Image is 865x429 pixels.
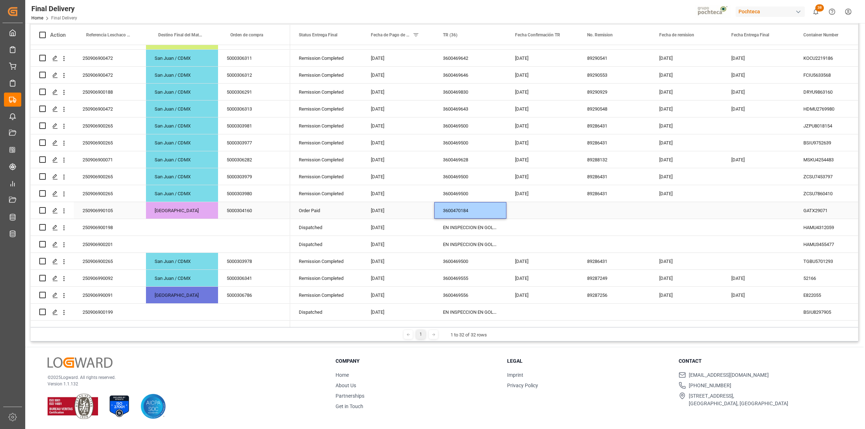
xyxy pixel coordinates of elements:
div: 89290929 [578,84,651,100]
div: Dispatched [290,236,362,253]
div: San Juan / CDMX [146,168,218,185]
div: [DATE] [506,185,578,202]
div: Remission Completed [290,117,362,134]
div: 5000306291 [218,84,290,100]
div: 3600469500 [434,117,506,134]
a: About Us [336,383,356,388]
div: Remission Completed [290,253,362,269]
div: [DATE] [506,100,578,117]
div: [DATE] [651,185,723,202]
a: Imprint [507,372,523,378]
div: Press SPACE to select this row. [31,321,290,338]
div: San Juan / CDMX [146,84,218,100]
div: Order Paid [290,202,362,219]
div: 5000306341 [218,270,290,286]
div: 3600470184 [434,202,506,219]
div: 5000306313 [218,100,290,117]
div: 250906900472 [74,67,146,83]
div: [DATE] [651,287,723,303]
div: [DATE] [506,50,578,66]
img: ISO 27001 Certification [107,394,132,419]
h3: Company [336,357,498,365]
div: Press SPACE to select this row. [31,67,290,84]
div: 1 to 32 of 32 rows [451,331,487,339]
div: [DATE] [362,151,434,168]
span: Destino Final del Material [158,32,203,37]
div: 250906900472 [74,100,146,117]
span: [EMAIL_ADDRESS][DOMAIN_NAME] [689,371,769,379]
div: 5000303978 [218,253,290,269]
a: Partnerships [336,393,364,399]
div: Pochteca [736,6,805,17]
div: [DATE] [506,84,578,100]
div: [DATE] [362,67,434,83]
div: 89286431 [578,253,651,269]
div: 89288132 [578,151,651,168]
div: 250906900199 [74,304,146,320]
div: Action [50,32,66,38]
button: Pochteca [736,5,808,18]
div: 250906990105 [74,202,146,219]
div: [DATE] [362,270,434,286]
div: [DATE] [651,84,723,100]
div: [DATE] [362,321,434,337]
img: Logward Logo [48,357,112,368]
div: 3600469500 [434,253,506,269]
div: San Juan / CDMX [146,253,218,269]
div: 250906990091 [74,287,146,303]
div: [DATE] [723,67,795,83]
div: [DATE] [506,117,578,134]
div: 89290548 [578,100,651,117]
div: [DATE] [506,253,578,269]
div: San Juan / CDMX [146,67,218,83]
h3: Legal [507,357,670,365]
div: Press SPACE to select this row. [31,100,290,117]
div: San Juan / CDMX [146,134,218,151]
a: Get in Touch [336,403,363,409]
div: Press SPACE to select this row. [31,219,290,236]
div: 250906900472 [74,50,146,66]
div: [DATE] [651,134,723,151]
div: [DATE] [723,287,795,303]
div: Remission Completed [290,270,362,286]
div: 89290541 [578,50,651,66]
div: [GEOGRAPHIC_DATA] [146,202,218,219]
span: [PHONE_NUMBER] [689,382,731,389]
div: 250906900265 [74,168,146,185]
div: [DATE] [506,287,578,303]
div: Remission Completed [290,287,362,303]
div: Dispatched [290,321,362,337]
div: Press SPACE to select this row. [31,84,290,100]
div: [DATE] [362,219,434,236]
div: Remission Completed [290,185,362,202]
div: 250906900265 [74,134,146,151]
div: San Juan / CDMX [146,270,218,286]
div: 5000306786 [218,287,290,303]
div: [DATE] [362,168,434,185]
div: 5000306312 [218,67,290,83]
div: EN INSPECCION EN GOLMEX [434,236,506,253]
div: 89290553 [578,67,651,83]
div: [DATE] [506,168,578,185]
h3: Contact [679,357,841,365]
div: [DATE] [723,270,795,286]
div: [DATE] [506,67,578,83]
span: Status Entrega Final [299,32,337,37]
div: 89286431 [578,134,651,151]
div: Final Delivery [31,3,77,14]
div: 3600469643 [434,100,506,117]
div: San Juan / CDMX [146,185,218,202]
div: 1 [416,330,425,339]
div: [DATE] [506,151,578,168]
div: Remission Completed [290,151,362,168]
div: 3600469642 [434,50,506,66]
span: Fecha Entrega Final [731,32,769,37]
div: [DATE] [362,100,434,117]
a: Privacy Policy [507,383,538,388]
div: [DATE] [651,50,723,66]
div: San Juan / CDMX [146,100,218,117]
div: [DATE] [506,270,578,286]
div: Press SPACE to select this row. [31,168,290,185]
div: 89287256 [578,287,651,303]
